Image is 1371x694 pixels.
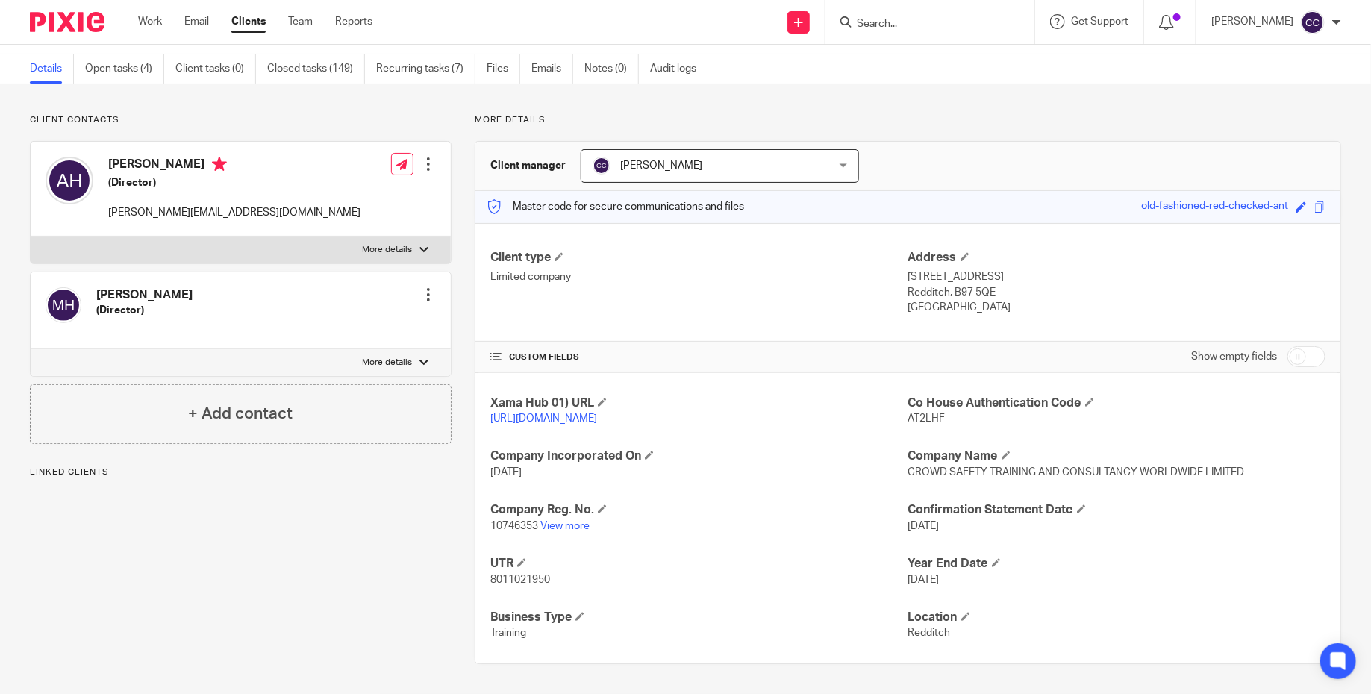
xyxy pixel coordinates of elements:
a: Audit logs [650,54,708,84]
h4: Business Type [490,610,908,625]
span: Get Support [1071,16,1128,27]
span: 10746353 [490,521,538,531]
h4: UTR [490,556,908,572]
h3: Client manager [490,158,566,173]
h4: + Add contact [188,402,293,425]
p: More details [362,244,412,256]
span: CROWD SAFETY TRAINING AND CONSULTANCY WORLDWIDE LIMITED [908,467,1245,478]
span: [DATE] [490,467,522,478]
span: Training [490,628,526,638]
h4: CUSTOM FIELDS [490,351,908,363]
a: Emails [531,54,573,84]
a: Closed tasks (149) [267,54,365,84]
p: Linked clients [30,466,452,478]
input: Search [855,18,990,31]
p: [PERSON_NAME] [1211,14,1293,29]
img: svg%3E [46,157,93,204]
a: [URL][DOMAIN_NAME] [490,413,597,424]
h4: Year End Date [908,556,1325,572]
span: AT2LHF [908,413,946,424]
h4: Co House Authentication Code [908,396,1325,411]
a: Client tasks (0) [175,54,256,84]
p: Redditch, B97 5QE [908,285,1325,300]
a: Clients [231,14,266,29]
p: Limited company [490,269,908,284]
h4: Address [908,250,1325,266]
a: Email [184,14,209,29]
h4: Company Incorporated On [490,448,908,464]
h4: [PERSON_NAME] [108,157,360,175]
span: [DATE] [908,575,940,585]
h4: [PERSON_NAME] [96,287,193,303]
span: [PERSON_NAME] [620,160,702,171]
a: Notes (0) [584,54,639,84]
h5: (Director) [96,303,193,318]
a: Details [30,54,74,84]
a: Reports [335,14,372,29]
p: Client contacts [30,114,452,126]
h5: (Director) [108,175,360,190]
h4: Client type [490,250,908,266]
img: svg%3E [1301,10,1325,34]
p: More details [475,114,1341,126]
div: old-fashioned-red-checked-ant [1141,198,1288,216]
a: Files [487,54,520,84]
label: Show empty fields [1191,349,1277,364]
a: Work [138,14,162,29]
a: Open tasks (4) [85,54,164,84]
a: View more [540,521,590,531]
img: svg%3E [593,157,610,175]
p: More details [362,357,412,369]
span: [DATE] [908,521,940,531]
h4: Company Reg. No. [490,502,908,518]
p: [STREET_ADDRESS] [908,269,1325,284]
span: Redditch [908,628,951,638]
img: svg%3E [46,287,81,323]
span: 8011021950 [490,575,550,585]
a: Recurring tasks (7) [376,54,475,84]
h4: Company Name [908,448,1325,464]
h4: Confirmation Statement Date [908,502,1325,518]
p: Master code for secure communications and files [487,199,744,214]
p: [PERSON_NAME][EMAIL_ADDRESS][DOMAIN_NAME] [108,205,360,220]
i: Primary [212,157,227,172]
a: Team [288,14,313,29]
p: [GEOGRAPHIC_DATA] [908,300,1325,315]
h4: Xama Hub 01) URL [490,396,908,411]
h4: Location [908,610,1325,625]
img: Pixie [30,12,104,32]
